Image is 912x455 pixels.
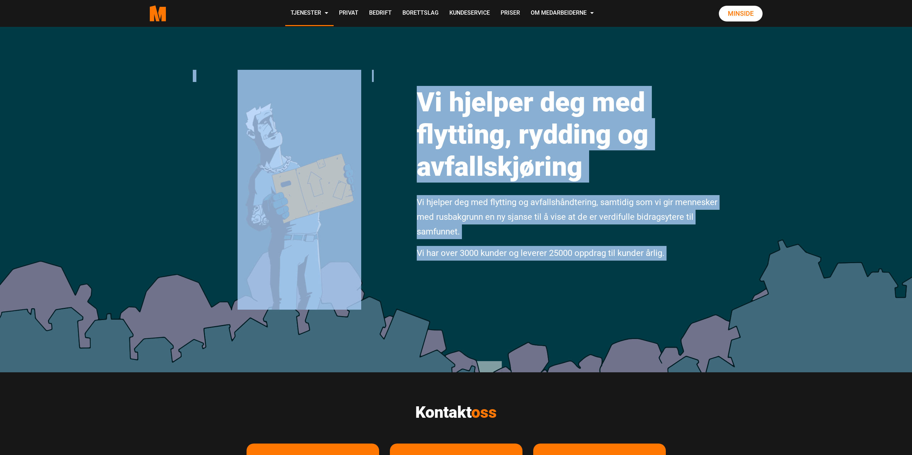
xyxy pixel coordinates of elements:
[285,1,334,26] a: Tjenester
[247,403,666,422] h2: Kontakt
[525,1,599,26] a: Om Medarbeiderne
[364,1,397,26] a: Bedrift
[238,70,361,310] img: medarbeiderne man icon optimized
[495,1,525,26] a: Priser
[397,1,444,26] a: Borettslag
[417,197,717,237] span: Vi hjelper deg med flytting og avfallshåndtering, samtidig som vi gir mennesker med rusbakgrunn e...
[334,1,364,26] a: Privat
[719,6,763,21] a: Minside
[417,248,664,258] span: Vi har over 3000 kunder og leverer 25000 oppdrag til kunder årlig.
[471,403,497,422] span: oss
[444,1,495,26] a: Kundeservice
[417,86,720,183] h1: Vi hjelper deg med flytting, rydding og avfallskjøring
